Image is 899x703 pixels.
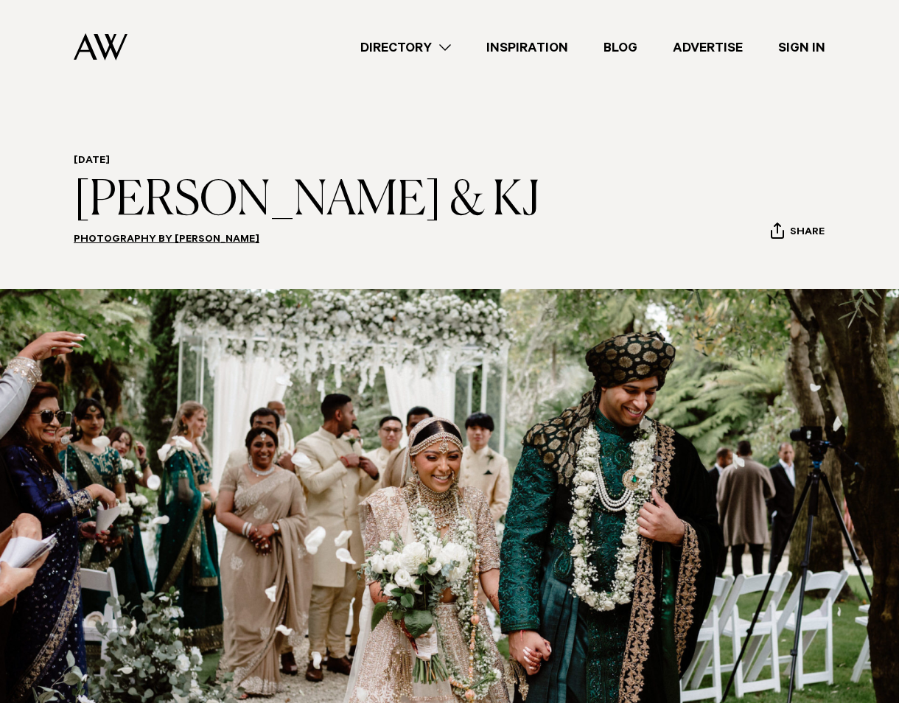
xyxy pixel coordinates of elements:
a: Sign In [760,38,843,57]
a: Inspiration [469,38,586,57]
button: Share [770,222,825,244]
img: Auckland Weddings Logo [74,33,127,60]
h6: [DATE] [74,155,540,169]
a: Advertise [655,38,760,57]
a: Directory [343,38,469,57]
span: Share [790,226,825,240]
h1: [PERSON_NAME] & KJ [74,175,540,228]
a: Photography by [PERSON_NAME] [74,234,259,246]
a: Blog [586,38,655,57]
